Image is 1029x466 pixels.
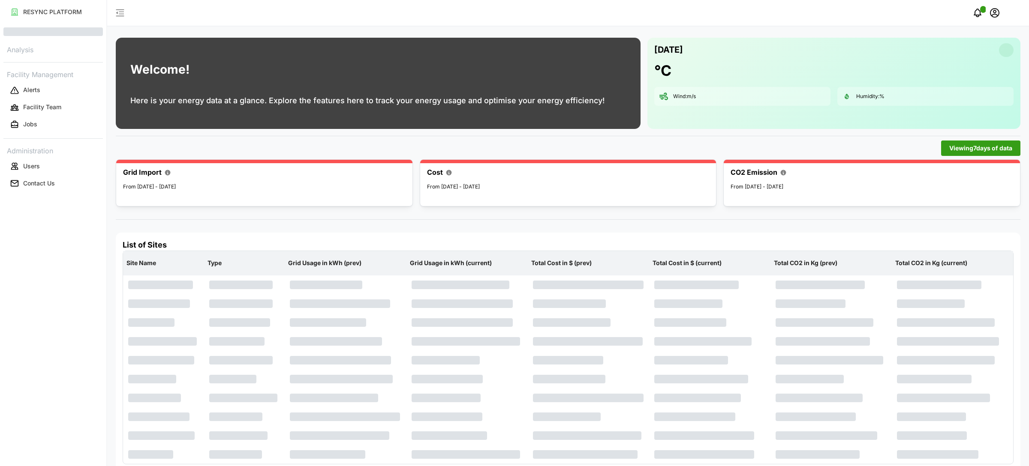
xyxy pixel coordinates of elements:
p: Total CO2 in Kg (current) [894,252,1011,274]
span: Viewing 7 days of data [949,141,1012,155]
button: notifications [969,4,986,21]
p: Site Name [125,252,202,274]
p: Cost [427,167,443,178]
p: Administration [3,144,103,156]
button: schedule [986,4,1003,21]
p: From [DATE] - [DATE] [731,183,1013,191]
button: RESYNC PLATFORM [3,4,103,20]
p: Total Cost in $ (prev) [530,252,647,274]
p: Here is your energy data at a glance. Explore the features here to track your energy usage and op... [130,95,605,107]
p: RESYNC PLATFORM [23,8,82,16]
h1: °C [654,61,671,80]
a: Jobs [3,116,103,133]
button: Users [3,158,103,174]
a: Users [3,158,103,175]
button: Jobs [3,117,103,132]
p: Contact Us [23,179,55,188]
p: Users [23,162,40,170]
a: Alerts [3,82,103,99]
p: Total Cost in $ (current) [651,252,769,274]
button: Facility Team [3,100,103,115]
p: Humidity: % [856,93,885,100]
p: Type [206,252,283,274]
p: From [DATE] - [DATE] [427,183,710,191]
button: Contact Us [3,176,103,191]
p: CO2 Emission [731,167,777,178]
p: Grid Usage in kWh (prev) [286,252,404,274]
p: Facility Team [23,103,61,111]
p: Grid Import [123,167,162,178]
p: Jobs [23,120,37,128]
p: Grid Usage in kWh (current) [408,252,526,274]
p: Facility Management [3,68,103,80]
h1: Welcome! [130,60,190,79]
button: Alerts [3,83,103,98]
h4: List of Sites [123,239,1014,251]
a: Facility Team [3,99,103,116]
a: Contact Us [3,175,103,192]
p: [DATE] [654,43,683,57]
p: From [DATE] - [DATE] [123,183,406,191]
p: Alerts [23,86,40,94]
button: Viewing7days of data [941,140,1020,156]
a: RESYNC PLATFORM [3,3,103,21]
p: Analysis [3,43,103,55]
p: Total CO2 in Kg (prev) [772,252,890,274]
p: Wind: m/s [673,93,696,100]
